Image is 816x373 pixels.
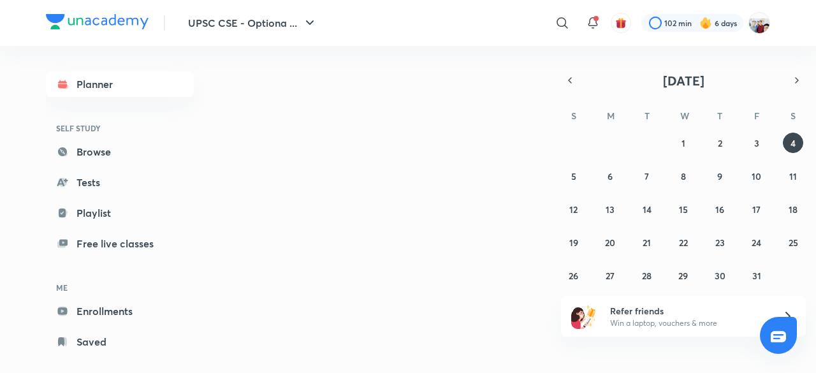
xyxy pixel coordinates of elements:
[679,203,688,216] abbr: October 15, 2025
[607,110,615,122] abbr: Monday
[783,133,803,153] button: October 4, 2025
[747,265,767,286] button: October 31, 2025
[715,203,724,216] abbr: October 16, 2025
[611,13,631,33] button: avatar
[680,110,689,122] abbr: Wednesday
[564,265,584,286] button: October 26, 2025
[748,12,770,34] img: km swarthi
[600,232,620,252] button: October 20, 2025
[747,232,767,252] button: October 24, 2025
[681,170,686,182] abbr: October 8, 2025
[678,270,688,282] abbr: October 29, 2025
[710,232,730,252] button: October 23, 2025
[605,237,615,249] abbr: October 20, 2025
[747,199,767,219] button: October 17, 2025
[46,71,194,97] a: Planner
[564,232,584,252] button: October 19, 2025
[569,237,578,249] abbr: October 19, 2025
[783,232,803,252] button: October 25, 2025
[637,232,657,252] button: October 21, 2025
[752,170,761,182] abbr: October 10, 2025
[718,137,722,149] abbr: October 2, 2025
[610,304,767,318] h6: Refer friends
[715,237,725,249] abbr: October 23, 2025
[571,110,576,122] abbr: Sunday
[600,166,620,186] button: October 6, 2025
[46,14,149,33] a: Company Logo
[564,166,584,186] button: October 5, 2025
[710,265,730,286] button: October 30, 2025
[637,265,657,286] button: October 28, 2025
[783,199,803,219] button: October 18, 2025
[710,133,730,153] button: October 2, 2025
[754,137,759,149] abbr: October 3, 2025
[643,203,652,216] abbr: October 14, 2025
[180,10,325,36] button: UPSC CSE - Optiona ...
[752,237,761,249] abbr: October 24, 2025
[606,203,615,216] abbr: October 13, 2025
[681,137,685,149] abbr: October 1, 2025
[645,170,649,182] abbr: October 7, 2025
[717,170,722,182] abbr: October 9, 2025
[645,110,650,122] abbr: Tuesday
[790,137,796,149] abbr: October 4, 2025
[673,232,694,252] button: October 22, 2025
[710,166,730,186] button: October 9, 2025
[673,265,694,286] button: October 29, 2025
[789,170,797,182] abbr: October 11, 2025
[46,200,194,226] a: Playlist
[579,71,788,89] button: [DATE]
[46,14,149,29] img: Company Logo
[46,231,194,256] a: Free live classes
[46,277,194,298] h6: ME
[783,166,803,186] button: October 11, 2025
[571,304,597,329] img: referral
[789,203,798,216] abbr: October 18, 2025
[673,199,694,219] button: October 15, 2025
[673,166,694,186] button: October 8, 2025
[610,318,767,329] p: Win a laptop, vouchers & more
[600,199,620,219] button: October 13, 2025
[569,270,578,282] abbr: October 26, 2025
[717,110,722,122] abbr: Thursday
[637,166,657,186] button: October 7, 2025
[606,270,615,282] abbr: October 27, 2025
[46,117,194,139] h6: SELF STUDY
[571,170,576,182] abbr: October 5, 2025
[673,133,694,153] button: October 1, 2025
[747,166,767,186] button: October 10, 2025
[564,199,584,219] button: October 12, 2025
[643,237,651,249] abbr: October 21, 2025
[790,110,796,122] abbr: Saturday
[569,203,578,216] abbr: October 12, 2025
[747,133,767,153] button: October 3, 2025
[754,110,759,122] abbr: Friday
[46,298,194,324] a: Enrollments
[710,199,730,219] button: October 16, 2025
[663,72,704,89] span: [DATE]
[600,265,620,286] button: October 27, 2025
[789,237,798,249] abbr: October 25, 2025
[615,17,627,29] img: avatar
[46,329,194,355] a: Saved
[699,17,712,29] img: streak
[637,199,657,219] button: October 14, 2025
[679,237,688,249] abbr: October 22, 2025
[752,203,761,216] abbr: October 17, 2025
[642,270,652,282] abbr: October 28, 2025
[752,270,761,282] abbr: October 31, 2025
[46,170,194,195] a: Tests
[46,139,194,165] a: Browse
[715,270,725,282] abbr: October 30, 2025
[608,170,613,182] abbr: October 6, 2025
